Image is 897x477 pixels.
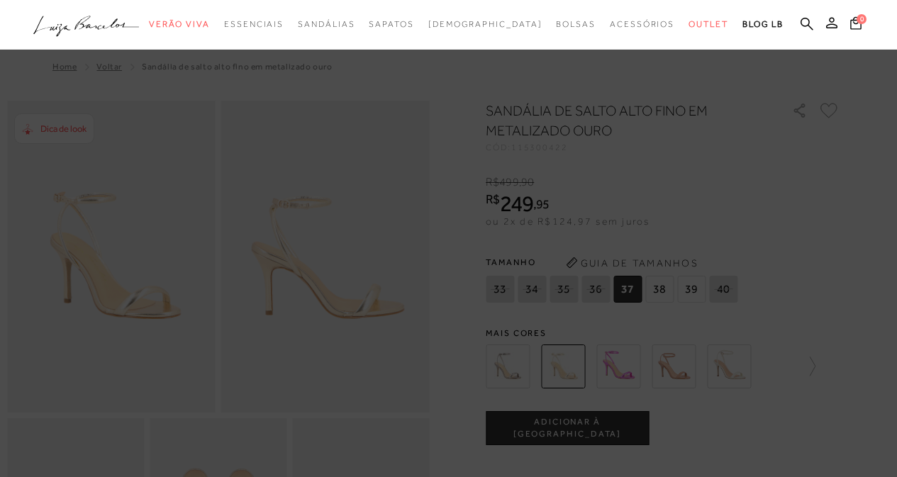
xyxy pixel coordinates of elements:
[689,19,728,29] span: Outlet
[298,11,355,38] a: categoryNavScreenReaderText
[846,16,866,35] button: 0
[224,19,284,29] span: Essenciais
[369,11,413,38] a: categoryNavScreenReaderText
[149,11,210,38] a: categoryNavScreenReaderText
[556,11,596,38] a: categoryNavScreenReaderText
[556,19,596,29] span: Bolsas
[689,11,728,38] a: categoryNavScreenReaderText
[298,19,355,29] span: Sandálias
[610,11,674,38] a: categoryNavScreenReaderText
[857,14,867,24] span: 0
[428,19,542,29] span: [DEMOGRAPHIC_DATA]
[149,19,210,29] span: Verão Viva
[369,19,413,29] span: Sapatos
[742,19,784,29] span: BLOG LB
[224,11,284,38] a: categoryNavScreenReaderText
[610,19,674,29] span: Acessórios
[742,11,784,38] a: BLOG LB
[428,11,542,38] a: noSubCategoriesText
